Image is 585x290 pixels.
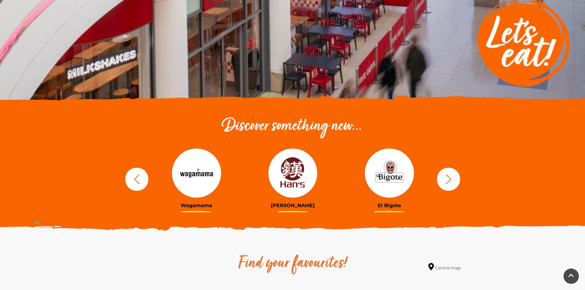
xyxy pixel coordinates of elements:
[153,149,240,208] a: Wagamama
[346,203,433,208] h3: El Bigote
[249,203,337,208] h3: [PERSON_NAME]
[153,203,240,208] h3: Wagamama
[428,263,461,271] a: Centre map
[249,149,337,208] a: [PERSON_NAME]
[181,254,405,273] h2: Find your favourites!
[122,117,463,136] h2: Discover something new...
[346,149,433,208] a: El Bigote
